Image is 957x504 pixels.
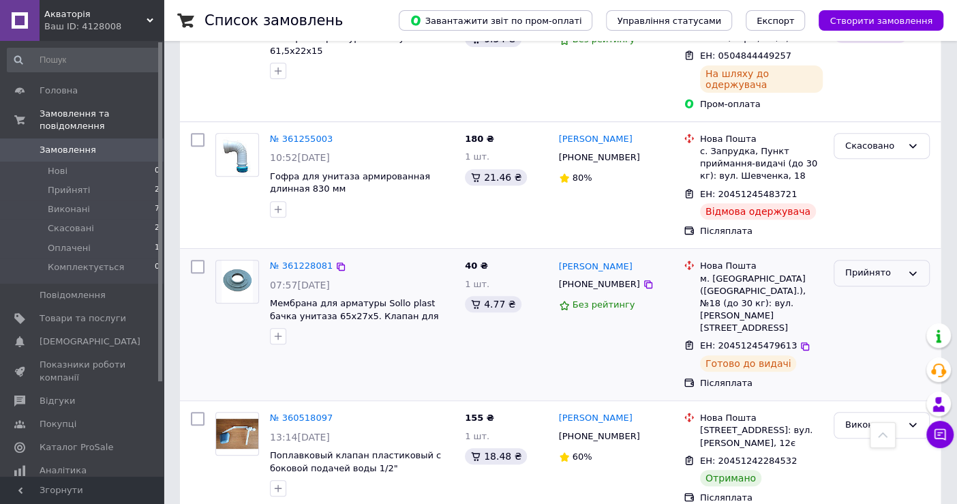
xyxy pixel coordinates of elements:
[556,428,643,445] div: [PHONE_NUMBER]
[40,336,140,348] span: [DEMOGRAPHIC_DATA]
[40,144,96,156] span: Замовлення
[465,413,494,423] span: 155 ₴
[204,12,343,29] h1: Список замовлень
[700,456,797,466] span: ЕН: 20451242284532
[40,359,126,383] span: Показники роботи компанії
[556,276,643,293] div: [PHONE_NUMBER]
[48,165,67,177] span: Нові
[40,464,87,477] span: Аналітика
[40,289,106,301] span: Повідомлення
[216,419,258,449] img: Фото товару
[700,260,823,272] div: Нова Пошта
[819,10,943,31] button: Створити замовлення
[465,448,527,464] div: 18.48 ₴
[219,134,255,176] img: Фото товару
[215,260,259,303] a: Фото товару
[270,450,441,473] a: Поплавковый клапан пластиковый с боковой подачей воды 1/2"
[155,222,159,235] span: 2
[465,134,494,144] span: 180 ₴
[410,14,581,27] span: Завантажити звіт по пром-оплаті
[606,10,732,31] button: Управління статусами
[270,261,333,271] a: № 361228081
[40,312,126,325] span: Товари та послуги
[700,412,823,424] div: Нова Пошта
[399,10,592,31] button: Завантажити звіт по пром-оплаті
[845,266,902,280] div: Прийнято
[700,203,816,220] div: Відмова одержувача
[7,48,161,72] input: Пошук
[700,340,797,351] span: ЕН: 20451245479613
[845,139,902,153] div: Скасовано
[465,261,488,271] span: 40 ₴
[270,280,330,291] span: 07:57[DATE]
[700,273,823,335] div: м. [GEOGRAPHIC_DATA] ([GEOGRAPHIC_DATA].), №18 (до 30 кг): вул. [PERSON_NAME][STREET_ADDRESS]
[573,173,592,183] span: 80%
[48,222,94,235] span: Скасовані
[746,10,806,31] button: Експорт
[270,298,439,333] a: Мембрана для арматуры Sollo plast бачка унитаза 65х27х5. Клапан для сливной арматуры.
[40,395,75,407] span: Відгуки
[270,33,436,56] a: Мембрана арматуры бачка унитаза 61,5х22х15
[48,184,90,196] span: Прийняті
[465,431,489,441] span: 1 шт.
[700,355,797,372] div: Готово до видачі
[805,15,943,25] a: Створити замовлення
[40,108,164,132] span: Замовлення та повідомлення
[48,203,90,216] span: Виконані
[215,412,259,456] a: Фото товару
[48,261,124,273] span: Комплектується
[700,225,823,237] div: Післяплата
[155,165,159,177] span: 0
[700,133,823,145] div: Нова Пошта
[465,279,489,289] span: 1 шт.
[222,261,254,303] img: Фото товару
[270,413,333,423] a: № 360518097
[845,418,902,432] div: Виконано
[556,149,643,166] div: [PHONE_NUMBER]
[465,169,527,186] div: 21.46 ₴
[700,492,823,504] div: Післяплата
[700,98,823,110] div: Пром-оплата
[155,203,159,216] span: 7
[270,432,330,443] span: 13:14[DATE]
[830,16,932,26] span: Створити замовлення
[40,441,113,454] span: Каталог ProSale
[573,451,592,462] span: 60%
[559,133,633,146] a: [PERSON_NAME]
[700,377,823,389] div: Післяплата
[44,20,164,33] div: Ваш ID: 4128008
[559,412,633,425] a: [PERSON_NAME]
[270,152,330,163] span: 10:52[DATE]
[617,16,721,26] span: Управління статусами
[270,134,333,144] a: № 361255003
[573,299,635,310] span: Без рейтингу
[155,242,159,254] span: 1
[155,184,159,196] span: 2
[44,8,147,20] span: Акваторія
[465,151,489,162] span: 1 шт.
[465,296,521,312] div: 4.77 ₴
[40,85,78,97] span: Головна
[757,16,795,26] span: Експорт
[926,421,954,448] button: Чат з покупцем
[559,261,633,273] a: [PERSON_NAME]
[215,133,259,177] a: Фото товару
[270,171,430,194] a: Гофра для унитаза армированная длинная 830 мм
[700,470,761,486] div: Отримано
[700,145,823,183] div: с. Запрудка, Пункт приймання-видачі (до 30 кг): вул. Шевченка, 18
[155,261,159,273] span: 0
[48,242,91,254] span: Оплачені
[700,189,797,199] span: ЕН: 20451245483721
[40,418,76,430] span: Покупці
[700,424,823,449] div: [STREET_ADDRESS]: вул. [PERSON_NAME], 12є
